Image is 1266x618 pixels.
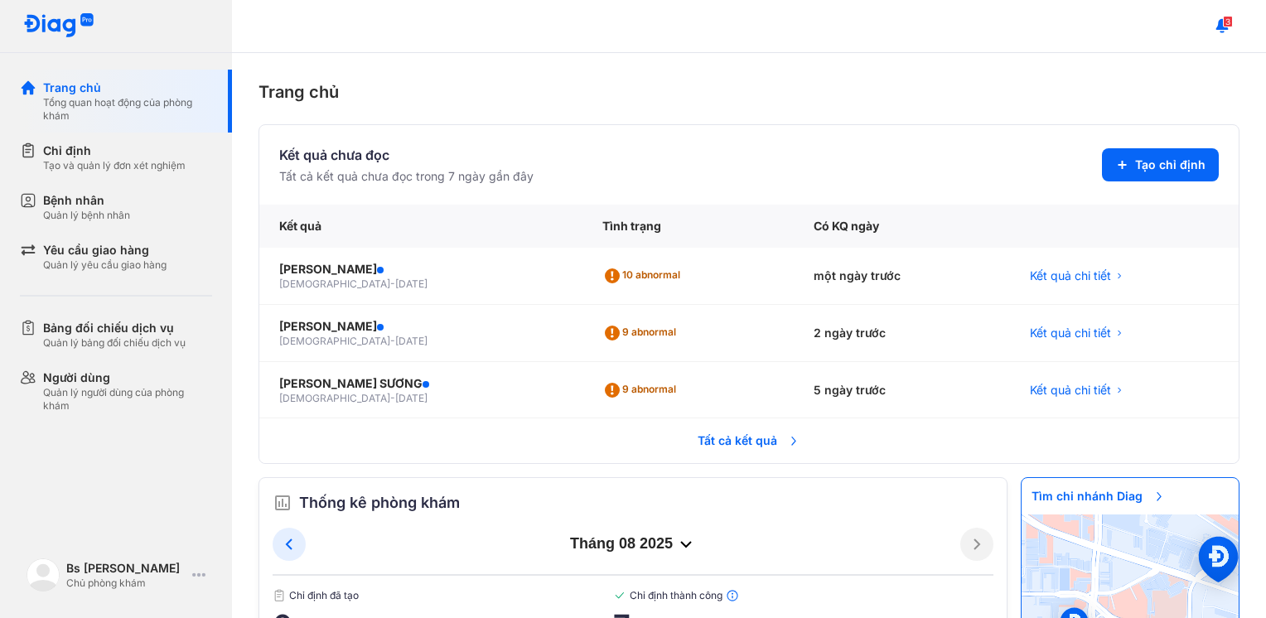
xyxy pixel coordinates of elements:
[279,168,534,185] div: Tất cả kết quả chưa đọc trong 7 ngày gần đây
[66,560,186,577] div: Bs [PERSON_NAME]
[794,248,1010,305] div: một ngày trước
[582,205,794,248] div: Tình trạng
[279,392,390,404] span: [DEMOGRAPHIC_DATA]
[279,375,563,392] div: [PERSON_NAME] SƯƠNG
[1022,478,1176,514] span: Tìm chi nhánh Diag
[1102,148,1219,181] button: Tạo chỉ định
[27,558,60,591] img: logo
[794,362,1010,419] div: 5 ngày trước
[43,96,212,123] div: Tổng quan hoạt động của phòng khám
[43,242,167,258] div: Yêu cầu giao hàng
[259,80,1239,104] div: Trang chủ
[688,422,810,459] span: Tất cả kết quả
[43,369,212,386] div: Người dùng
[306,534,960,554] div: tháng 08 2025
[279,278,390,290] span: [DEMOGRAPHIC_DATA]
[23,13,94,39] img: logo
[273,589,613,602] span: Chỉ định đã tạo
[43,142,186,159] div: Chỉ định
[279,261,563,278] div: [PERSON_NAME]
[259,205,582,248] div: Kết quả
[279,335,390,347] span: [DEMOGRAPHIC_DATA]
[602,263,687,289] div: 10 abnormal
[1030,268,1111,284] span: Kết quả chi tiết
[390,278,395,290] span: -
[1223,16,1233,27] span: 3
[66,577,186,590] div: Chủ phòng khám
[794,305,1010,362] div: 2 ngày trước
[43,209,130,222] div: Quản lý bệnh nhân
[602,320,683,346] div: 9 abnormal
[43,80,212,96] div: Trang chủ
[395,335,428,347] span: [DATE]
[613,589,626,602] img: checked-green.01cc79e0.svg
[43,386,212,413] div: Quản lý người dùng của phòng khám
[43,159,186,172] div: Tạo và quản lý đơn xét nghiệm
[273,589,286,602] img: document.50c4cfd0.svg
[613,589,993,602] span: Chỉ định thành công
[43,258,167,272] div: Quản lý yêu cầu giao hàng
[726,589,739,602] img: info.7e716105.svg
[602,377,683,403] div: 9 abnormal
[794,205,1010,248] div: Có KQ ngày
[43,192,130,209] div: Bệnh nhân
[1030,325,1111,341] span: Kết quả chi tiết
[390,335,395,347] span: -
[395,392,428,404] span: [DATE]
[279,318,563,335] div: [PERSON_NAME]
[1030,382,1111,398] span: Kết quả chi tiết
[395,278,428,290] span: [DATE]
[279,145,534,165] div: Kết quả chưa đọc
[299,491,460,514] span: Thống kê phòng khám
[390,392,395,404] span: -
[43,336,186,350] div: Quản lý bảng đối chiếu dịch vụ
[1135,157,1206,173] span: Tạo chỉ định
[43,320,186,336] div: Bảng đối chiếu dịch vụ
[273,493,292,513] img: order.5a6da16c.svg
